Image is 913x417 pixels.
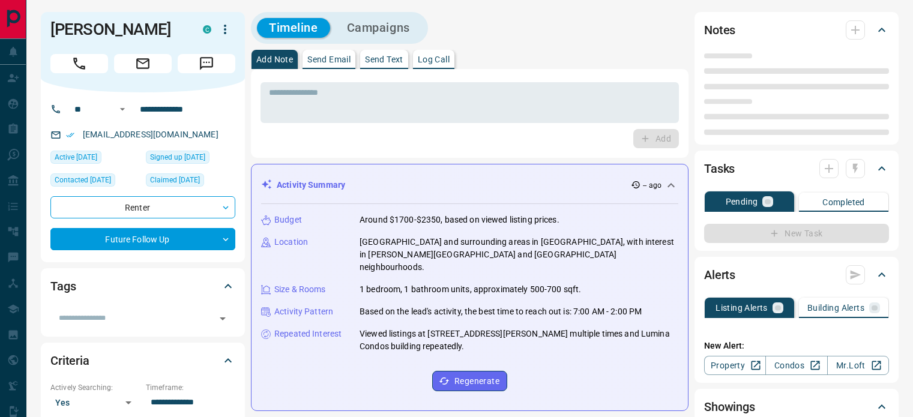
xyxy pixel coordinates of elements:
[257,18,330,38] button: Timeline
[360,283,581,296] p: 1 bedroom, 1 bathroom units, approximately 500-700 sqft.
[274,214,302,226] p: Budget
[214,310,231,327] button: Open
[277,179,345,191] p: Activity Summary
[432,371,507,391] button: Regenerate
[807,304,864,312] p: Building Alerts
[50,277,76,296] h2: Tags
[643,180,661,191] p: -- ago
[418,55,450,64] p: Log Call
[178,54,235,73] span: Message
[50,54,108,73] span: Call
[704,340,889,352] p: New Alert:
[274,305,333,318] p: Activity Pattern
[704,16,889,44] div: Notes
[50,382,140,393] p: Actively Searching:
[55,151,97,163] span: Active [DATE]
[307,55,351,64] p: Send Email
[704,397,755,416] h2: Showings
[50,346,235,375] div: Criteria
[50,228,235,250] div: Future Follow Up
[704,260,889,289] div: Alerts
[704,20,735,40] h2: Notes
[360,305,642,318] p: Based on the lead's activity, the best time to reach out is: 7:00 AM - 2:00 PM
[704,159,735,178] h2: Tasks
[50,151,140,167] div: Tue Aug 26 2025
[115,102,130,116] button: Open
[822,198,865,206] p: Completed
[83,130,218,139] a: [EMAIL_ADDRESS][DOMAIN_NAME]
[716,304,768,312] p: Listing Alerts
[360,328,678,353] p: Viewed listings at [STREET_ADDRESS][PERSON_NAME] multiple times and Lumina Condos building repeat...
[146,151,235,167] div: Sun Aug 24 2025
[114,54,172,73] span: Email
[726,197,758,206] p: Pending
[150,151,205,163] span: Signed up [DATE]
[335,18,422,38] button: Campaigns
[704,154,889,183] div: Tasks
[274,283,326,296] p: Size & Rooms
[274,236,308,248] p: Location
[50,196,235,218] div: Renter
[360,236,678,274] p: [GEOGRAPHIC_DATA] and surrounding areas in [GEOGRAPHIC_DATA], with interest in [PERSON_NAME][GEOG...
[50,20,185,39] h1: [PERSON_NAME]
[50,351,89,370] h2: Criteria
[827,356,889,375] a: Mr.Loft
[365,55,403,64] p: Send Text
[704,356,766,375] a: Property
[203,25,211,34] div: condos.ca
[261,174,678,196] div: Activity Summary-- ago
[66,131,74,139] svg: Email Verified
[50,393,140,412] div: Yes
[55,174,111,186] span: Contacted [DATE]
[146,382,235,393] p: Timeframe:
[50,272,235,301] div: Tags
[360,214,559,226] p: Around $1700-$2350, based on viewed listing prices.
[150,174,200,186] span: Claimed [DATE]
[146,173,235,190] div: Sun Aug 24 2025
[50,173,140,190] div: Mon Aug 25 2025
[765,356,827,375] a: Condos
[274,328,342,340] p: Repeated Interest
[704,265,735,284] h2: Alerts
[256,55,293,64] p: Add Note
